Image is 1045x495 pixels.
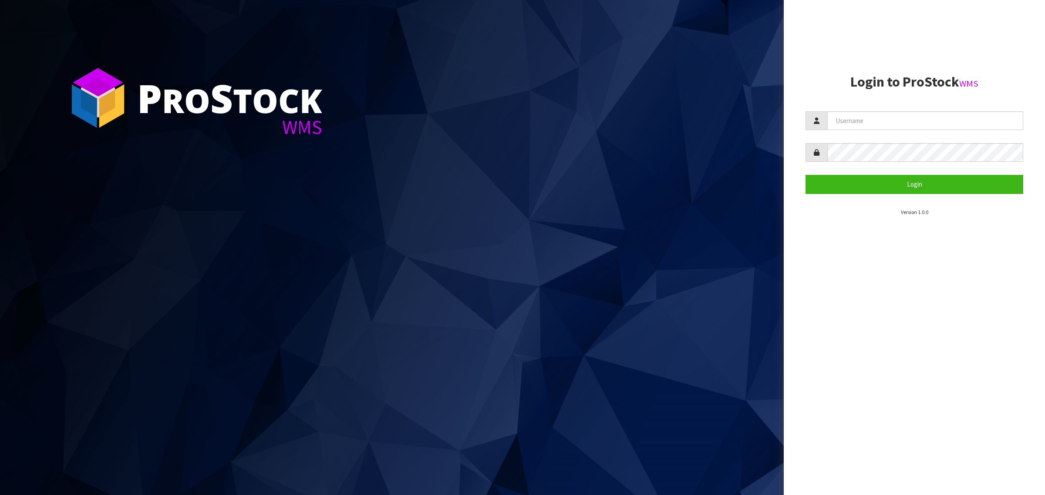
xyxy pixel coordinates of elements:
button: Login [806,175,1023,194]
img: ProStock Cube [65,65,131,130]
small: WMS [959,78,978,89]
div: ro tock [137,78,322,117]
input: Username [827,111,1023,130]
h2: Login to ProStock [806,74,1023,90]
small: Version 1.0.0 [901,209,928,215]
span: S [210,71,233,124]
div: WMS [137,117,322,137]
span: P [137,71,162,124]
